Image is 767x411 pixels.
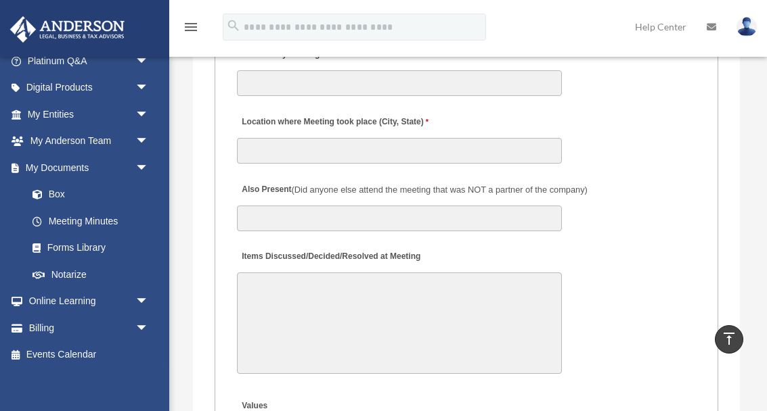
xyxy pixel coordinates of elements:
[9,128,169,155] a: My Anderson Teamarrow_drop_down
[19,181,169,208] a: Box
[19,208,162,235] a: Meeting Minutes
[9,154,169,181] a: My Documentsarrow_drop_down
[9,288,169,315] a: Online Learningarrow_drop_down
[237,113,432,131] label: Location where Meeting took place (City, State)
[737,17,757,37] img: User Pic
[9,101,169,128] a: My Entitiesarrow_drop_down
[292,185,588,195] span: (Did anyone else attend the meeting that was NOT a partner of the company)
[135,47,162,75] span: arrow_drop_down
[9,341,169,368] a: Events Calendar
[9,314,169,341] a: Billingarrow_drop_down
[9,47,169,74] a: Platinum Q&Aarrow_drop_down
[237,248,424,266] label: Items Discussed/Decided/Resolved at Meeting
[715,325,743,354] a: vertical_align_top
[19,261,169,288] a: Notarize
[135,101,162,128] span: arrow_drop_down
[6,16,129,43] img: Anderson Advisors Platinum Portal
[237,180,591,199] label: Also Present
[183,19,199,35] i: menu
[135,128,162,155] span: arrow_drop_down
[9,74,169,101] a: Digital Productsarrow_drop_down
[135,288,162,316] span: arrow_drop_down
[135,314,162,342] span: arrow_drop_down
[135,74,162,102] span: arrow_drop_down
[183,24,199,35] a: menu
[226,18,241,33] i: search
[135,154,162,182] span: arrow_drop_down
[721,331,737,347] i: vertical_align_top
[19,235,169,262] a: Forms Library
